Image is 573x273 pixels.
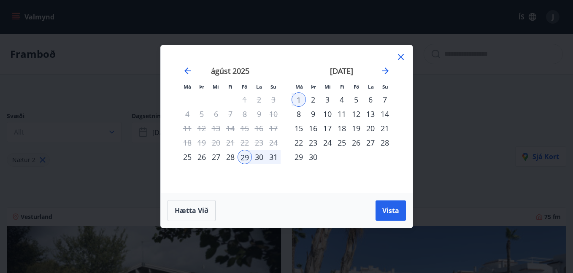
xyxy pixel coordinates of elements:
[363,135,378,150] div: 27
[295,84,303,90] small: Má
[266,92,281,107] td: Not available. sunnudagur, 3. ágúst 2025
[349,121,363,135] div: 19
[209,135,223,150] td: Not available. miðvikudagur, 20. ágúst 2025
[209,150,223,164] div: 27
[252,92,266,107] td: Not available. laugardagur, 2. ágúst 2025
[292,135,306,150] td: Choose mánudagur, 22. september 2025 as your check-in date. It’s available.
[335,121,349,135] td: Choose fimmtudagur, 18. september 2025 as your check-in date. It’s available.
[266,135,281,150] td: Not available. sunnudagur, 24. ágúst 2025
[180,121,195,135] td: Not available. mánudagur, 11. ágúst 2025
[242,84,247,90] small: Fö
[335,107,349,121] td: Choose fimmtudagur, 11. september 2025 as your check-in date. It’s available.
[349,121,363,135] td: Choose föstudagur, 19. september 2025 as your check-in date. It’s available.
[292,121,306,135] td: Choose mánudagur, 15. september 2025 as your check-in date. It’s available.
[306,92,320,107] div: 2
[199,84,204,90] small: Þr
[209,121,223,135] td: Not available. miðvikudagur, 13. ágúst 2025
[349,92,363,107] div: 5
[382,84,388,90] small: Su
[320,135,335,150] div: 24
[195,107,209,121] td: Not available. þriðjudagur, 5. ágúst 2025
[335,92,349,107] td: Choose fimmtudagur, 4. september 2025 as your check-in date. It’s available.
[195,135,209,150] td: Not available. þriðjudagur, 19. ágúst 2025
[349,135,363,150] div: 26
[349,107,363,121] div: 12
[306,135,320,150] td: Choose þriðjudagur, 23. september 2025 as your check-in date. It’s available.
[292,92,306,107] td: Selected as end date. mánudagur, 1. september 2025
[209,107,223,121] td: Not available. miðvikudagur, 6. ágúst 2025
[252,107,266,121] td: Not available. laugardagur, 9. ágúst 2025
[168,200,216,221] button: Hætta við
[292,135,306,150] div: 22
[320,92,335,107] td: Choose miðvikudagur, 3. september 2025 as your check-in date. It’s available.
[354,84,359,90] small: Fö
[180,135,195,150] td: Not available. mánudagur, 18. ágúst 2025
[378,107,392,121] div: 14
[306,135,320,150] div: 23
[211,66,249,76] strong: ágúst 2025
[292,92,306,107] div: 1
[376,200,406,221] button: Vista
[292,107,306,121] td: Choose mánudagur, 8. september 2025 as your check-in date. It’s available.
[363,107,378,121] td: Choose laugardagur, 13. september 2025 as your check-in date. It’s available.
[320,107,335,121] div: 10
[223,150,238,164] td: Choose fimmtudagur, 28. ágúst 2025 as your check-in date. It’s available.
[378,121,392,135] td: Choose sunnudagur, 21. september 2025 as your check-in date. It’s available.
[349,135,363,150] td: Choose föstudagur, 26. september 2025 as your check-in date. It’s available.
[266,150,281,164] div: 31
[292,121,306,135] div: 15
[223,135,238,150] td: Not available. fimmtudagur, 21. ágúst 2025
[252,135,266,150] td: Not available. laugardagur, 23. ágúst 2025
[335,107,349,121] div: 11
[266,107,281,121] td: Not available. sunnudagur, 10. ágúst 2025
[306,150,320,164] td: Choose þriðjudagur, 30. september 2025 as your check-in date. It’s available.
[368,84,374,90] small: La
[363,121,378,135] td: Choose laugardagur, 20. september 2025 as your check-in date. It’s available.
[363,107,378,121] div: 13
[380,66,390,76] div: Move forward to switch to the next month.
[335,121,349,135] div: 18
[195,150,209,164] div: 26
[195,121,209,135] td: Not available. þriðjudagur, 12. ágúst 2025
[320,92,335,107] div: 3
[324,84,331,90] small: Mi
[349,107,363,121] td: Choose föstudagur, 12. september 2025 as your check-in date. It’s available.
[180,150,195,164] div: 25
[209,150,223,164] td: Choose miðvikudagur, 27. ágúst 2025 as your check-in date. It’s available.
[238,121,252,135] td: Not available. föstudagur, 15. ágúst 2025
[292,150,306,164] td: Choose mánudagur, 29. september 2025 as your check-in date. It’s available.
[223,150,238,164] div: 28
[335,92,349,107] div: 4
[330,66,353,76] strong: [DATE]
[184,84,191,90] small: Má
[238,150,252,164] div: 29
[238,150,252,164] td: Selected as start date. föstudagur, 29. ágúst 2025
[238,92,252,107] td: Not available. föstudagur, 1. ágúst 2025
[320,135,335,150] td: Choose miðvikudagur, 24. september 2025 as your check-in date. It’s available.
[266,150,281,164] td: Selected. sunnudagur, 31. ágúst 2025
[306,121,320,135] div: 16
[306,150,320,164] div: 30
[378,121,392,135] div: 21
[306,121,320,135] td: Choose þriðjudagur, 16. september 2025 as your check-in date. It’s available.
[378,92,392,107] div: 7
[223,107,238,121] td: Not available. fimmtudagur, 7. ágúst 2025
[349,92,363,107] td: Choose föstudagur, 5. september 2025 as your check-in date. It’s available.
[335,135,349,150] div: 25
[320,121,335,135] div: 17
[252,150,266,164] div: 30
[213,84,219,90] small: Mi
[335,135,349,150] td: Choose fimmtudagur, 25. september 2025 as your check-in date. It’s available.
[363,92,378,107] div: 6
[256,84,262,90] small: La
[378,92,392,107] td: Choose sunnudagur, 7. september 2025 as your check-in date. It’s available.
[266,121,281,135] td: Not available. sunnudagur, 17. ágúst 2025
[320,107,335,121] td: Choose miðvikudagur, 10. september 2025 as your check-in date. It’s available.
[363,121,378,135] div: 20
[223,121,238,135] td: Not available. fimmtudagur, 14. ágúst 2025
[180,107,195,121] td: Not available. mánudagur, 4. ágúst 2025
[306,107,320,121] td: Choose þriðjudagur, 9. september 2025 as your check-in date. It’s available.
[378,135,392,150] div: 28
[378,135,392,150] td: Choose sunnudagur, 28. september 2025 as your check-in date. It’s available.
[378,107,392,121] td: Choose sunnudagur, 14. september 2025 as your check-in date. It’s available.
